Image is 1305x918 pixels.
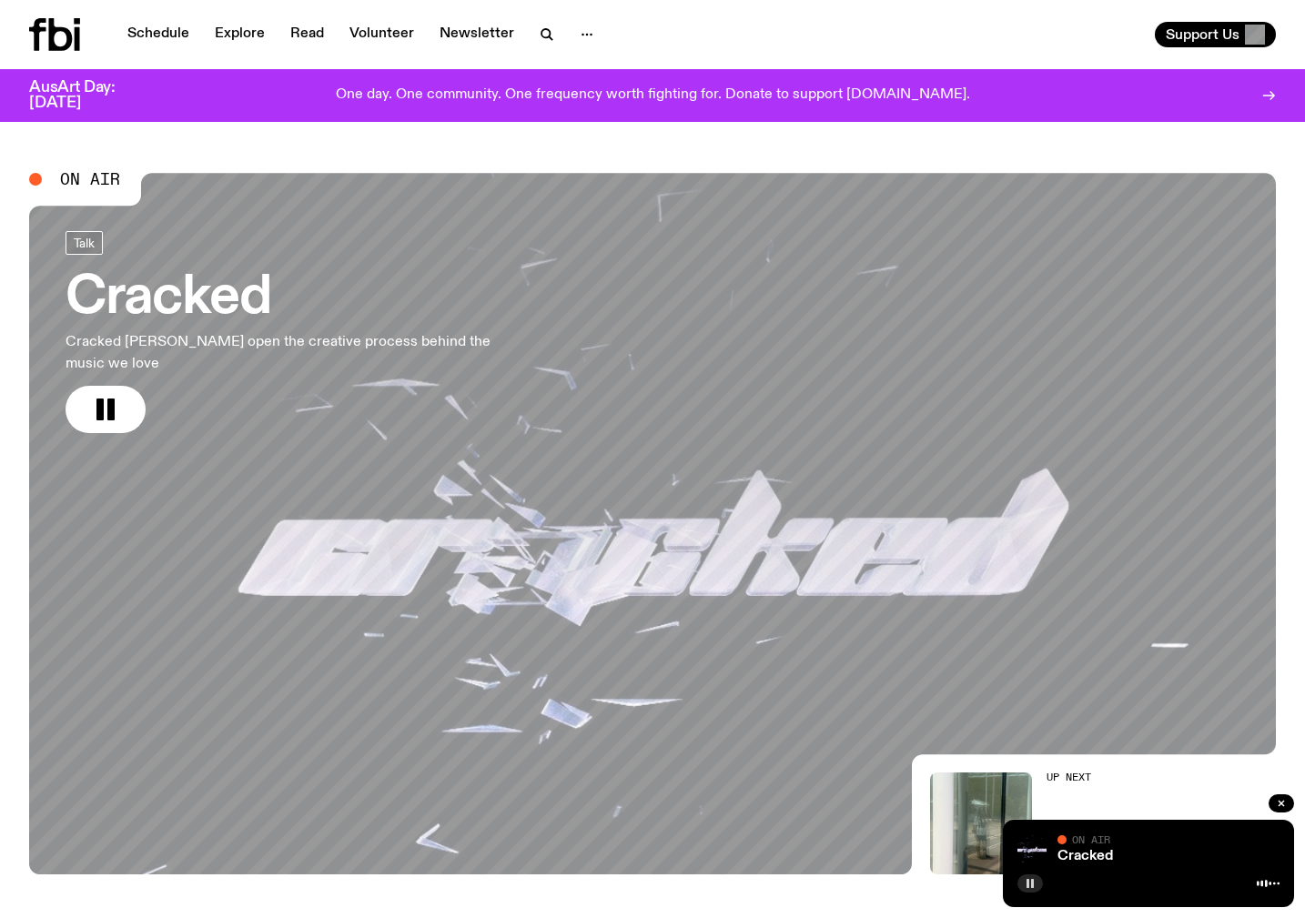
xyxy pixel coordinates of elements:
[116,22,200,47] a: Schedule
[66,231,103,255] a: Talk
[1017,834,1047,863] img: Logo for Podcast Cracked. Black background, with white writing, with glass smashing graphics
[1155,22,1276,47] button: Support Us
[29,173,1276,874] a: Logo for Podcast Cracked. Black background, with white writing, with glass smashing graphics
[279,22,335,47] a: Read
[204,22,276,47] a: Explore
[339,22,425,47] a: Volunteer
[66,273,531,324] h3: Cracked
[1072,833,1110,845] span: On Air
[66,331,531,375] p: Cracked [PERSON_NAME] open the creative process behind the music we love
[60,171,120,187] span: On Air
[29,80,146,111] h3: AusArt Day: [DATE]
[336,87,970,104] p: One day. One community. One frequency worth fighting for. Donate to support [DOMAIN_NAME].
[1057,849,1113,863] a: Cracked
[74,236,95,249] span: Talk
[66,231,531,433] a: CrackedCracked [PERSON_NAME] open the creative process behind the music we love
[1047,772,1271,782] h2: Up Next
[1166,26,1239,43] span: Support Us
[429,22,525,47] a: Newsletter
